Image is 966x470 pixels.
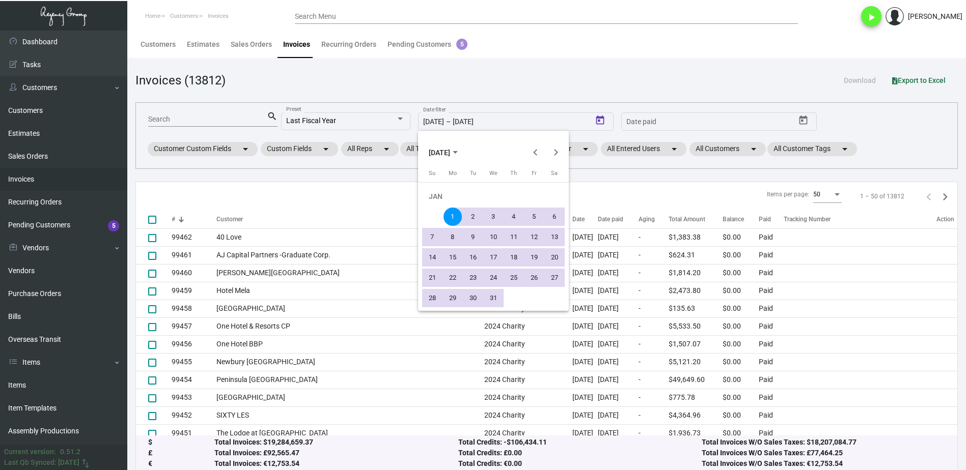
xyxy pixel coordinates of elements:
[483,288,504,308] button: January 31, 2024
[505,269,523,287] div: 25
[484,269,503,287] div: 24
[464,228,482,246] div: 9
[429,149,450,157] span: [DATE]
[444,289,462,307] div: 29
[545,248,564,267] div: 20
[484,248,503,267] div: 17
[483,247,504,268] button: January 17, 2024
[483,227,504,247] button: January 10, 2024
[544,268,565,288] button: January 27, 2024
[510,170,517,177] span: Th
[464,248,482,267] div: 16
[423,269,441,287] div: 21
[524,268,544,288] button: January 26, 2024
[421,142,466,162] button: Choose month and year
[444,208,462,226] div: 1
[525,248,543,267] div: 19
[525,269,543,287] div: 26
[4,457,79,468] div: Last Qb Synced: [DATE]
[545,208,564,226] div: 6
[463,227,483,247] button: January 9, 2024
[463,247,483,268] button: January 16, 2024
[504,227,524,247] button: January 11, 2024
[4,447,56,457] div: Current version:
[545,142,566,162] button: Next month
[551,170,558,177] span: Sa
[423,228,441,246] div: 7
[60,447,80,457] div: 0.51.2
[449,170,457,177] span: Mo
[443,227,463,247] button: January 8, 2024
[505,228,523,246] div: 11
[423,289,441,307] div: 28
[505,248,523,267] div: 18
[444,269,462,287] div: 22
[422,227,443,247] button: January 7, 2024
[524,227,544,247] button: January 12, 2024
[464,289,482,307] div: 30
[470,170,476,177] span: Tu
[463,268,483,288] button: January 23, 2024
[524,207,544,227] button: January 5, 2024
[422,268,443,288] button: January 21, 2024
[443,268,463,288] button: January 22, 2024
[444,228,462,246] div: 8
[504,247,524,268] button: January 18, 2024
[532,170,537,177] span: Fr
[422,288,443,308] button: January 28, 2024
[544,247,565,268] button: January 20, 2024
[483,207,504,227] button: January 3, 2024
[524,247,544,268] button: January 19, 2024
[525,208,543,226] div: 5
[422,247,443,268] button: January 14, 2024
[544,207,565,227] button: January 6, 2024
[483,268,504,288] button: January 24, 2024
[525,228,543,246] div: 12
[463,288,483,308] button: January 30, 2024
[443,288,463,308] button: January 29, 2024
[484,289,503,307] div: 31
[429,170,435,177] span: Su
[504,207,524,227] button: January 4, 2024
[422,186,565,207] td: JAN
[443,247,463,268] button: January 15, 2024
[423,248,441,267] div: 14
[544,227,565,247] button: January 13, 2024
[525,142,545,162] button: Previous month
[484,228,503,246] div: 10
[545,269,564,287] div: 27
[484,208,503,226] div: 3
[464,269,482,287] div: 23
[489,170,498,177] span: We
[443,207,463,227] button: January 1, 2024
[505,208,523,226] div: 4
[463,207,483,227] button: January 2, 2024
[444,248,462,267] div: 15
[545,228,564,246] div: 13
[464,208,482,226] div: 2
[504,268,524,288] button: January 25, 2024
